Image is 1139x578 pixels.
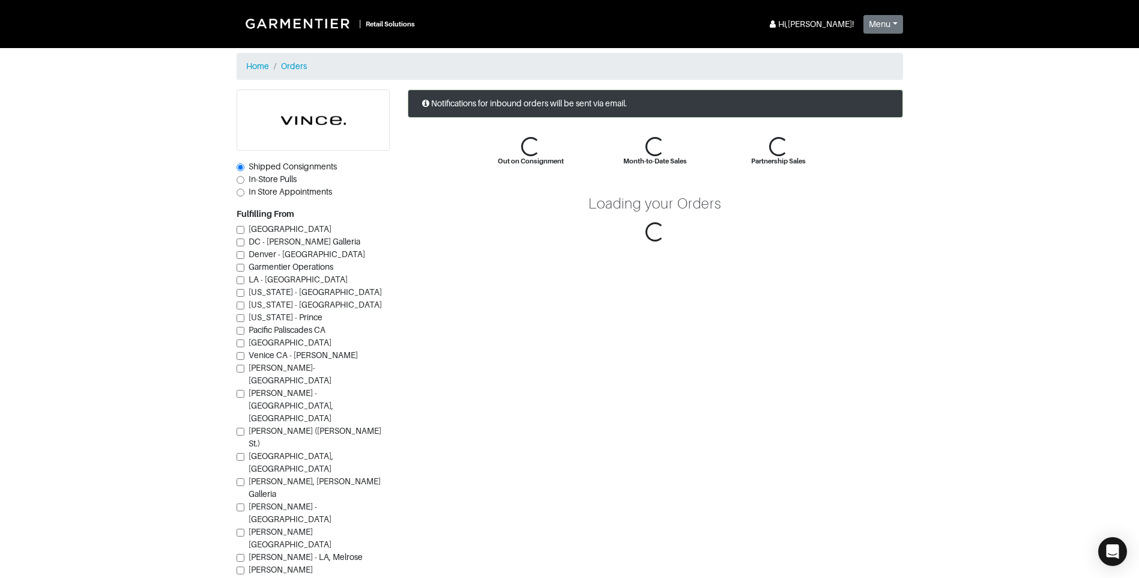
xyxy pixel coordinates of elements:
div: | [359,17,361,30]
input: [PERSON_NAME]-[GEOGRAPHIC_DATA] [237,365,244,373]
div: Hi, [PERSON_NAME] ! [767,18,854,31]
input: Venice CA - [PERSON_NAME] [237,352,244,360]
input: [PERSON_NAME] - [GEOGRAPHIC_DATA], [GEOGRAPHIC_DATA] [237,390,244,398]
img: cyAkLTq7csKWtL9WARqkkVaF.png [237,90,389,150]
input: Pacific Paliscades CA [237,327,244,335]
span: [PERSON_NAME], [PERSON_NAME] Galleria [249,476,381,499]
span: [PERSON_NAME]-[GEOGRAPHIC_DATA] [249,363,331,385]
span: [GEOGRAPHIC_DATA] [249,224,331,234]
input: In-Store Pulls [237,176,244,184]
span: [PERSON_NAME] ([PERSON_NAME] St.) [249,426,381,448]
input: [PERSON_NAME][GEOGRAPHIC_DATA]. [237,567,244,574]
input: [GEOGRAPHIC_DATA] [237,339,244,347]
label: Fulfilling From [237,208,294,221]
span: LA - [GEOGRAPHIC_DATA] [249,275,348,284]
div: Notifications for inbound orders will be sent via email. [408,90,903,118]
input: DC - [PERSON_NAME] Galleria [237,239,244,246]
input: Garmentier Operations [237,264,244,272]
span: [PERSON_NAME] - [GEOGRAPHIC_DATA] [249,502,331,524]
span: [PERSON_NAME][GEOGRAPHIC_DATA] [249,527,331,549]
span: In Store Appointments [249,187,332,196]
span: [US_STATE] - [GEOGRAPHIC_DATA] [249,300,382,309]
nav: breadcrumb [237,53,903,80]
input: [PERSON_NAME] - [GEOGRAPHIC_DATA] [237,503,244,511]
a: Home [246,61,269,71]
div: Month-to-Date Sales [623,156,687,166]
span: Shipped Consignments [249,162,337,171]
input: [US_STATE] - [GEOGRAPHIC_DATA] [237,302,244,309]
span: [PERSON_NAME] - LA, Melrose [249,552,363,562]
span: Pacific Paliscades CA [249,325,325,335]
span: Garmentier Operations [249,262,333,272]
input: [US_STATE] - Prince [237,314,244,322]
a: Orders [281,61,307,71]
div: Loading your Orders [588,195,722,213]
input: In Store Appointments [237,189,244,196]
input: [US_STATE] - [GEOGRAPHIC_DATA] [237,289,244,297]
small: Retail Solutions [366,20,415,28]
input: LA - [GEOGRAPHIC_DATA] [237,276,244,284]
div: Open Intercom Messenger [1098,537,1127,566]
span: [GEOGRAPHIC_DATA] [249,338,331,347]
input: [PERSON_NAME], [PERSON_NAME] Galleria [237,478,244,486]
input: [PERSON_NAME] - LA, Melrose [237,554,244,562]
input: [PERSON_NAME][GEOGRAPHIC_DATA] [237,529,244,537]
span: [US_STATE] - [GEOGRAPHIC_DATA] [249,287,382,297]
span: Venice CA - [PERSON_NAME] [249,350,358,360]
span: [PERSON_NAME] - [GEOGRAPHIC_DATA], [GEOGRAPHIC_DATA] [249,388,333,423]
div: Partnership Sales [751,156,806,166]
span: [US_STATE] - Prince [249,312,322,322]
img: Garmentier [239,12,359,35]
input: [GEOGRAPHIC_DATA], [GEOGRAPHIC_DATA] [237,453,244,461]
span: Denver - [GEOGRAPHIC_DATA] [249,249,365,259]
input: [PERSON_NAME] ([PERSON_NAME] St.) [237,428,244,436]
div: Out on Consignment [498,156,564,166]
span: DC - [PERSON_NAME] Galleria [249,237,360,246]
input: Denver - [GEOGRAPHIC_DATA] [237,251,244,259]
span: [GEOGRAPHIC_DATA], [GEOGRAPHIC_DATA] [249,451,333,473]
input: [GEOGRAPHIC_DATA] [237,226,244,234]
span: In-Store Pulls [249,174,297,184]
input: Shipped Consignments [237,163,244,171]
a: |Retail Solutions [237,10,420,37]
button: Menu [863,15,903,34]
